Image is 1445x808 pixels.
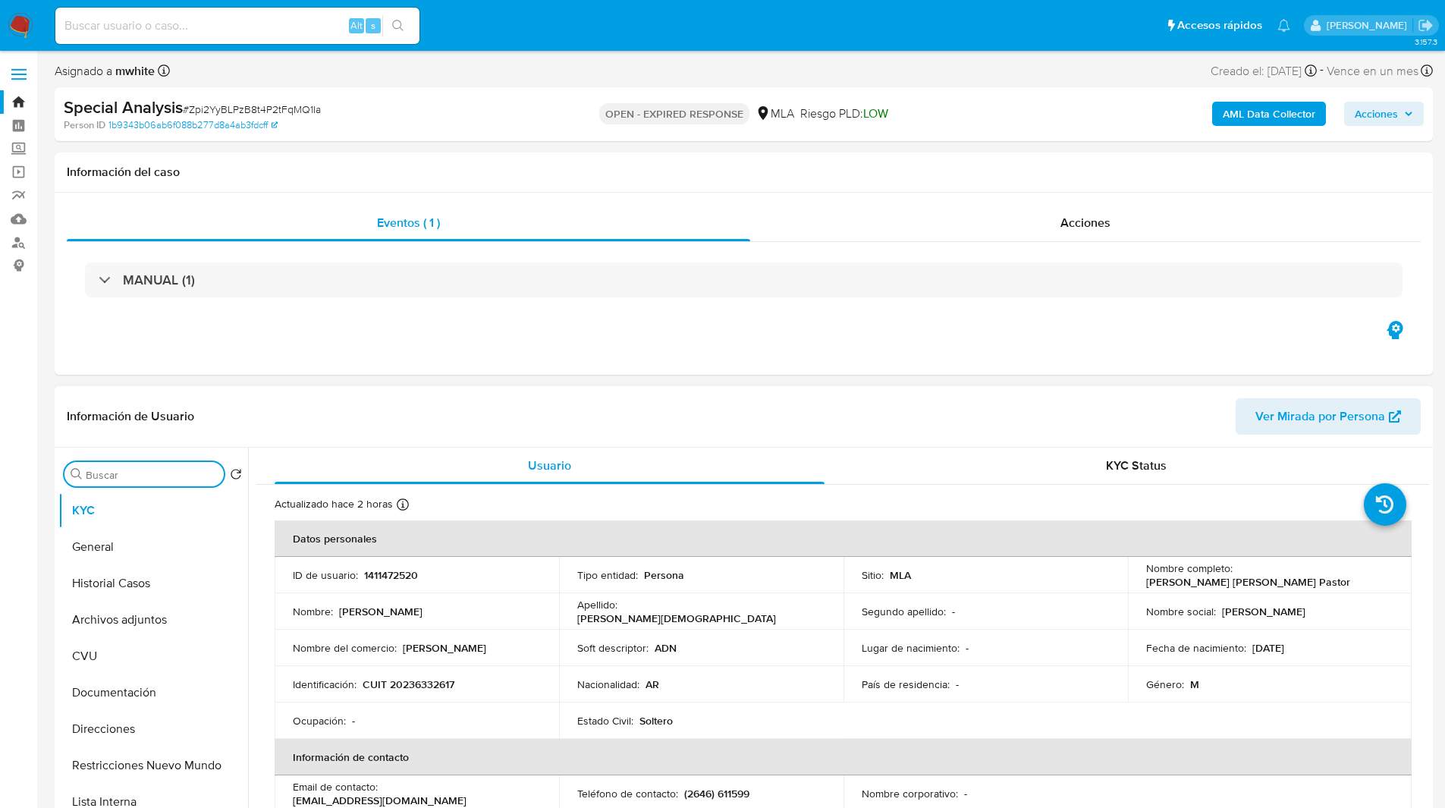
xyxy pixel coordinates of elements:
[64,118,105,132] b: Person ID
[71,468,83,480] button: Buscar
[1252,641,1284,655] p: [DATE]
[86,468,218,482] input: Buscar
[58,602,248,638] button: Archivos adjuntos
[58,747,248,784] button: Restricciones Nuevo Mundo
[1418,17,1434,33] a: Salir
[599,103,749,124] p: OPEN - EXPIRED RESPONSE
[964,787,967,800] p: -
[1060,214,1110,231] span: Acciones
[800,105,888,122] span: Riesgo PLD:
[862,568,884,582] p: Sitio :
[363,678,454,691] p: CUIT 20236332617
[108,118,278,132] a: 1b9343b06ab6f088b277d8a4ab3fdcff
[966,641,969,655] p: -
[112,62,155,80] b: mwhite
[956,678,959,691] p: -
[1190,678,1199,691] p: M
[183,102,321,117] span: # Zpi2YyBLPzB8t4P2tFqMQ1Ia
[577,612,776,625] p: [PERSON_NAME][DEMOGRAPHIC_DATA]
[67,165,1421,180] h1: Información del caso
[230,468,242,485] button: Volver al orden por defecto
[644,568,684,582] p: Persona
[55,16,419,36] input: Buscar usuario o caso...
[1255,398,1385,435] span: Ver Mirada por Persona
[350,18,363,33] span: Alt
[1146,678,1184,691] p: Género :
[1106,457,1167,474] span: KYC Status
[1236,398,1421,435] button: Ver Mirada por Persona
[293,794,466,807] p: [EMAIL_ADDRESS][DOMAIN_NAME]
[1222,605,1305,618] p: [PERSON_NAME]
[755,105,794,122] div: MLA
[293,714,346,728] p: Ocupación :
[1146,561,1233,575] p: Nombre completo :
[58,492,248,529] button: KYC
[58,638,248,674] button: CVU
[646,678,659,691] p: AR
[67,409,194,424] h1: Información de Usuario
[293,568,358,582] p: ID de usuario :
[1177,17,1262,33] span: Accesos rápidos
[890,568,911,582] p: MLA
[1212,102,1326,126] button: AML Data Collector
[371,18,375,33] span: s
[293,678,357,691] p: Identificación :
[1320,61,1324,81] span: -
[123,272,195,288] h3: MANUAL (1)
[364,568,418,582] p: 1411472520
[577,598,617,612] p: Apellido :
[1355,102,1398,126] span: Acciones
[352,714,355,728] p: -
[58,565,248,602] button: Historial Casos
[275,739,1412,775] th: Información de contacto
[577,641,649,655] p: Soft descriptor :
[577,678,639,691] p: Nacionalidad :
[528,457,571,474] span: Usuario
[1146,641,1246,655] p: Fecha de nacimiento :
[1146,605,1216,618] p: Nombre social :
[1146,575,1350,589] p: [PERSON_NAME] [PERSON_NAME] Pastor
[64,95,183,119] b: Special Analysis
[293,780,378,794] p: Email de contacto :
[655,641,677,655] p: ADN
[1211,61,1317,81] div: Creado el: [DATE]
[377,214,440,231] span: Eventos ( 1 )
[862,641,960,655] p: Lugar de nacimiento :
[403,641,486,655] p: [PERSON_NAME]
[639,714,673,728] p: Soltero
[293,605,333,618] p: Nombre :
[85,263,1403,297] div: MANUAL (1)
[1277,19,1290,32] a: Notificaciones
[577,787,678,800] p: Teléfono de contacto :
[577,714,633,728] p: Estado Civil :
[275,497,393,511] p: Actualizado hace 2 horas
[862,678,950,691] p: País de residencia :
[58,711,248,747] button: Direcciones
[684,787,749,800] p: (2646) 611599
[1327,18,1412,33] p: matiasagustin.white@mercadolibre.com
[1344,102,1424,126] button: Acciones
[952,605,955,618] p: -
[862,605,946,618] p: Segundo apellido :
[293,641,397,655] p: Nombre del comercio :
[58,529,248,565] button: General
[275,520,1412,557] th: Datos personales
[577,568,638,582] p: Tipo entidad :
[1223,102,1315,126] b: AML Data Collector
[863,105,888,122] span: LOW
[55,63,155,80] span: Asignado a
[339,605,423,618] p: [PERSON_NAME]
[862,787,958,800] p: Nombre corporativo :
[1327,63,1418,80] span: Vence en un mes
[58,674,248,711] button: Documentación
[382,15,413,36] button: search-icon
